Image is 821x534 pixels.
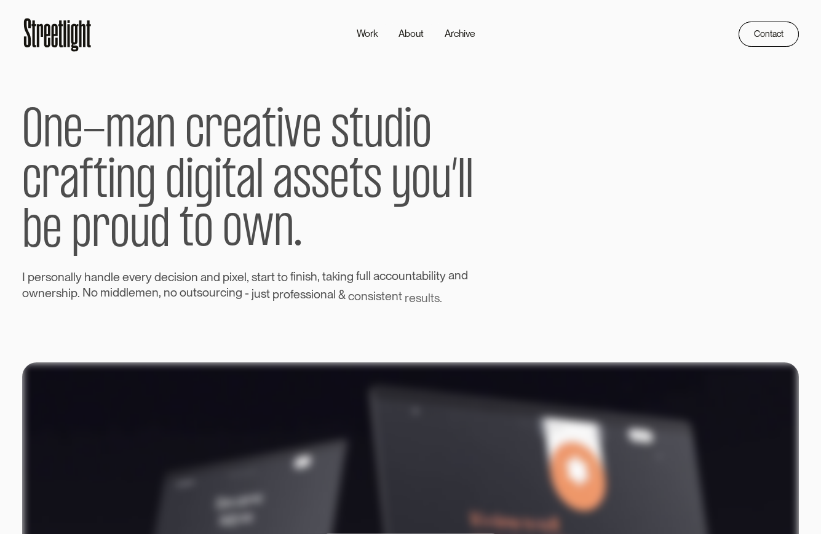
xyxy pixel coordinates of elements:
[100,284,110,302] span: m
[754,26,783,41] div: Contact
[150,207,170,257] span: d
[257,268,261,286] span: t
[381,288,385,306] span: t
[451,157,458,208] span: ’
[399,26,424,41] div: About
[376,288,381,306] span: s
[338,287,346,305] span: &
[320,285,327,304] span: n
[209,284,216,303] span: u
[22,268,25,287] span: I
[293,157,311,208] span: s
[261,268,267,286] span: a
[229,268,232,287] span: i
[77,284,80,303] span: .
[22,207,42,258] span: b
[236,284,242,303] span: g
[399,266,405,285] span: u
[92,207,110,257] span: r
[385,288,392,306] span: e
[411,157,431,208] span: o
[434,289,440,308] span: s
[331,107,349,157] span: s
[223,205,242,255] span: o
[368,267,371,285] span: l
[174,268,176,287] span: i
[200,268,207,287] span: a
[76,268,82,287] span: y
[111,268,113,287] span: l
[440,289,442,308] span: .
[152,284,159,302] span: n
[311,285,314,304] span: i
[445,26,475,41] div: Archive
[284,285,290,304] span: o
[232,268,237,287] span: x
[141,268,146,287] span: r
[122,268,129,287] span: e
[119,284,126,302] span: d
[41,268,46,287] span: r
[434,23,486,44] a: Archive
[180,284,186,303] span: o
[311,268,317,286] span: h
[226,284,229,303] span: i
[379,266,386,285] span: c
[311,157,330,208] span: s
[113,268,120,287] span: e
[458,157,466,208] span: l
[294,205,302,255] span: .
[448,266,454,285] span: a
[272,285,279,304] span: p
[281,268,288,286] span: o
[277,268,281,286] span: t
[164,284,170,302] span: n
[354,288,361,306] span: o
[161,268,168,287] span: e
[42,207,62,258] span: e
[207,268,213,287] span: n
[242,205,274,255] span: w
[184,268,191,287] span: o
[399,288,402,306] span: t
[466,157,474,208] span: l
[223,107,242,157] span: e
[245,284,249,303] span: -
[176,268,182,287] span: s
[279,285,284,304] span: r
[252,285,254,303] span: j
[431,157,451,208] span: u
[274,205,294,255] span: n
[392,288,399,306] span: n
[129,284,135,302] span: e
[145,284,152,302] span: e
[60,157,79,208] span: a
[180,206,194,257] span: t
[384,107,404,157] span: d
[386,266,392,285] span: c
[63,107,83,157] span: e
[454,266,461,285] span: n
[373,266,379,285] span: a
[373,288,376,306] span: i
[45,284,52,303] span: e
[129,268,135,287] span: v
[71,284,77,303] span: p
[267,268,271,286] span: r
[405,266,412,285] span: n
[346,23,389,44] a: Work
[193,284,197,303] span: t
[293,268,296,286] span: i
[71,268,73,287] span: l
[105,107,136,157] span: m
[216,284,220,303] span: r
[126,284,129,302] span: l
[58,268,65,287] span: n
[110,207,130,257] span: o
[347,267,354,285] span: g
[303,268,305,286] span: i
[366,267,368,285] span: l
[84,268,91,287] span: h
[73,268,76,287] span: l
[61,284,68,303] span: h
